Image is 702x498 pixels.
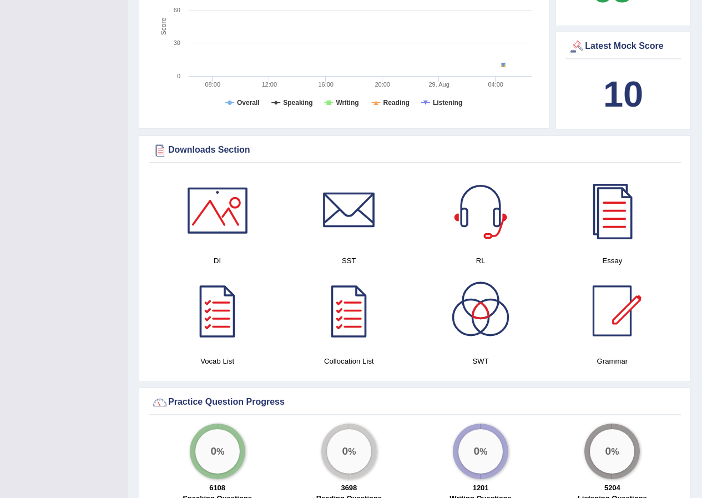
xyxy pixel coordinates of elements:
text: 16:00 [318,81,334,88]
text: 04:00 [488,81,503,88]
h4: DI [157,255,277,266]
strong: 6108 [209,484,225,492]
div: Downloads Section [151,142,678,159]
text: 12:00 [261,81,277,88]
strong: 3698 [341,484,357,492]
tspan: Writing [336,99,358,107]
tspan: Speaking [283,99,312,107]
text: 30 [174,39,180,46]
big: 0 [342,445,348,457]
div: Latest Mock Score [568,38,678,55]
tspan: Reading [383,99,410,107]
text: 0 [177,73,180,79]
h4: Essay [552,255,673,266]
h4: Collocation List [289,355,409,367]
h4: Vocab List [157,355,277,367]
div: Practice Question Progress [151,394,678,411]
big: 0 [605,445,612,457]
div: % [327,429,371,474]
strong: 1201 [473,484,489,492]
tspan: 29. Aug [429,81,450,88]
div: % [195,429,240,474]
tspan: Score [160,18,168,36]
text: 20:00 [375,81,390,88]
div: % [590,429,634,474]
h4: SST [289,255,409,266]
big: 0 [474,445,480,457]
h4: Grammar [552,355,673,367]
tspan: Listening [433,99,462,107]
strong: 5204 [604,484,620,492]
b: 10 [603,74,643,114]
text: 60 [174,7,180,13]
h4: SWT [421,355,541,367]
tspan: Overall [237,99,260,107]
text: 08:00 [205,81,220,88]
big: 0 [210,445,216,457]
div: % [458,429,503,474]
h4: RL [421,255,541,266]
